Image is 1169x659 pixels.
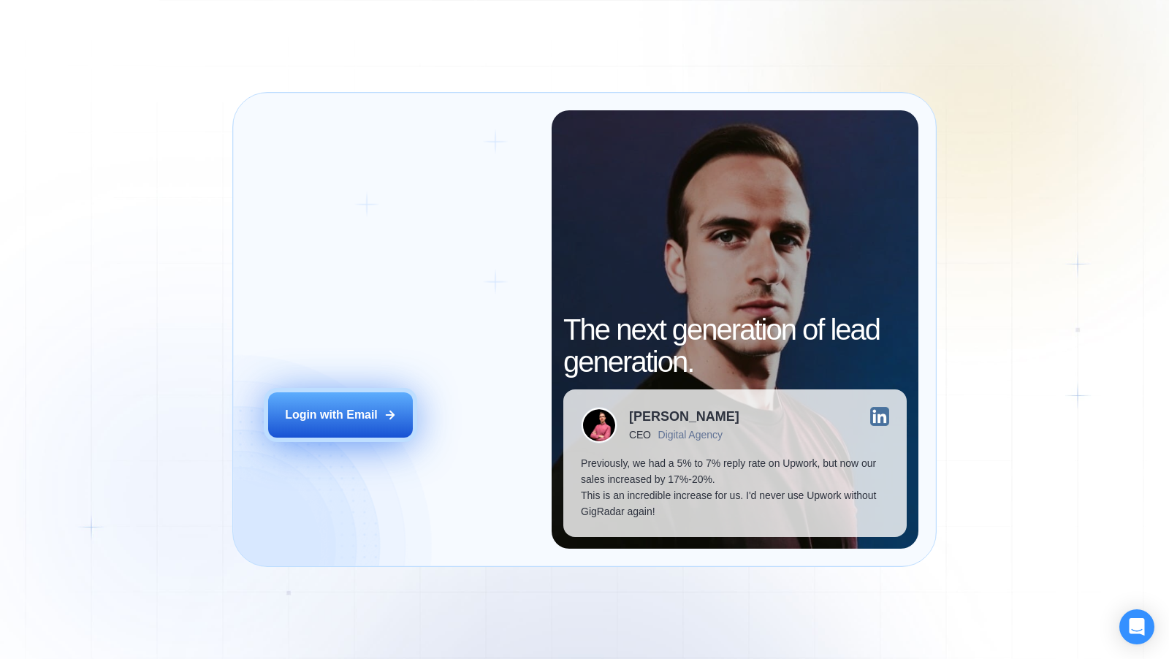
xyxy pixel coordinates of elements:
div: Digital Agency [658,429,723,441]
div: Login with Email [285,407,378,423]
div: Open Intercom Messenger [1119,609,1154,644]
div: [PERSON_NAME] [629,410,739,423]
div: CEO [629,429,650,441]
button: Login with Email [268,392,413,438]
h2: The next generation of lead generation. [563,313,906,378]
p: Previously, we had a 5% to 7% reply rate on Upwork, but now our sales increased by 17%-20%. This ... [581,455,888,519]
